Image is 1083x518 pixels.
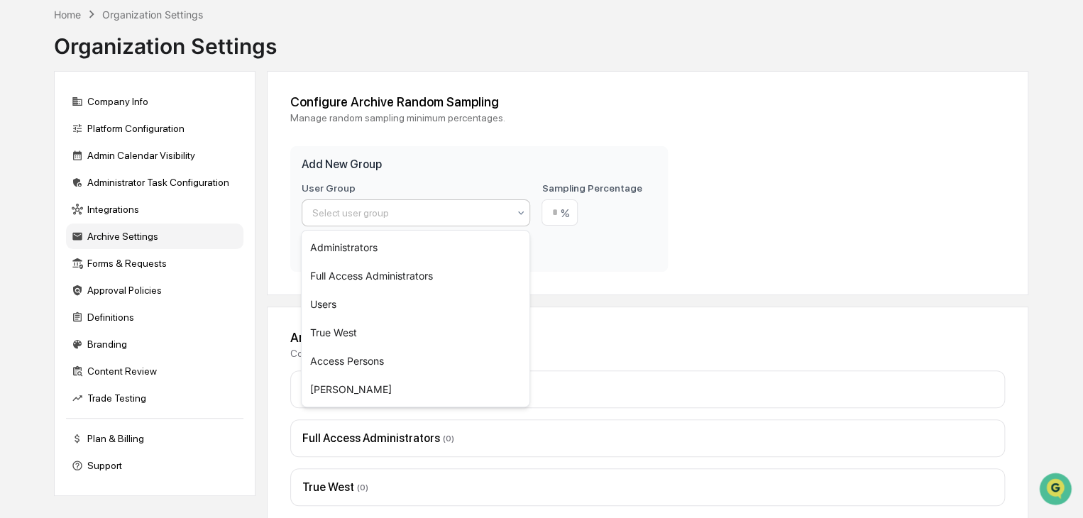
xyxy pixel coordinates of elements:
[28,179,92,193] span: Preclearance
[66,358,243,384] div: Content Review
[100,240,172,251] a: Powered byPylon
[117,179,176,193] span: Attestations
[66,89,243,114] div: Company Info
[66,331,243,357] div: Branding
[97,173,182,199] a: 🗄️Attestations
[54,9,81,21] div: Home
[541,182,656,194] label: Sampling Percentage
[66,385,243,411] div: Trade Testing
[141,241,172,251] span: Pylon
[66,143,243,168] div: Admin Calendar Visibility
[14,207,26,219] div: 🔎
[48,109,233,123] div: Start new chat
[290,348,1005,359] div: Configure the archive queues for your organization.
[302,382,993,396] div: Administrators
[14,109,40,134] img: 1746055101610-c473b297-6a78-478c-a979-82029cc54cd1
[443,434,454,443] span: ( 0 )
[54,22,277,59] div: Organization Settings
[290,94,1005,109] div: Configure Archive Random Sampling
[302,290,529,319] div: Users
[66,116,243,141] div: Platform Configuration
[66,426,243,451] div: Plan & Billing
[9,173,97,199] a: 🖐️Preclearance
[357,483,368,492] span: ( 0 )
[14,30,258,53] p: How can we help?
[14,180,26,192] div: 🖐️
[66,304,243,330] div: Definitions
[302,233,529,262] div: Administrators
[241,113,258,130] button: Start new chat
[9,200,95,226] a: 🔎Data Lookup
[37,65,234,79] input: Clear
[66,453,243,478] div: Support
[102,9,203,21] div: Organization Settings
[28,206,89,220] span: Data Lookup
[302,480,993,494] div: True West
[66,250,243,276] div: Forms & Requests
[302,182,531,194] label: User Group
[48,123,180,134] div: We're available if you need us!
[1038,471,1076,509] iframe: Open customer support
[302,347,529,375] div: Access Persons
[302,319,529,347] div: True West
[66,224,243,249] div: Archive Settings
[302,158,656,171] h3: Add New Group
[302,431,993,445] div: Full Access Administrators
[302,375,529,404] div: [PERSON_NAME]
[66,277,243,303] div: Approval Policies
[290,330,1005,345] div: Archive Queues
[302,262,529,290] div: Full Access Administrators
[66,197,243,222] div: Integrations
[290,112,1005,123] div: Manage random sampling minimum percentages.
[103,180,114,192] div: 🗄️
[66,170,243,195] div: Administrator Task Configuration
